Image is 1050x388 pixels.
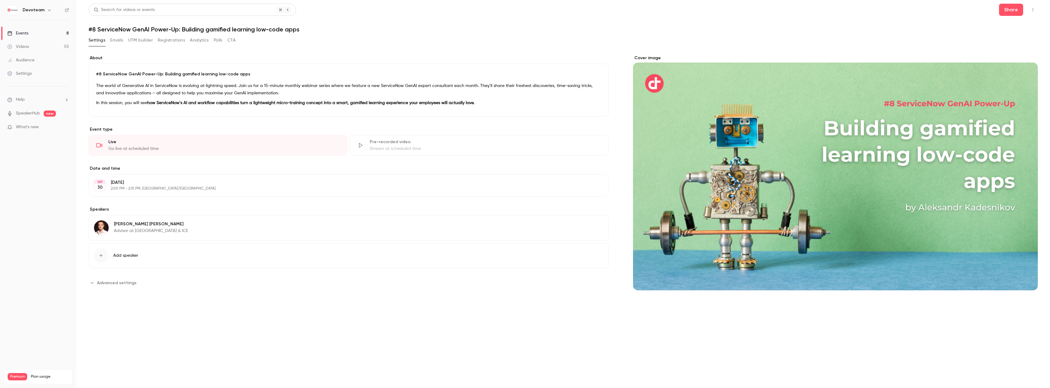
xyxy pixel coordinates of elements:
[89,243,609,268] button: Add speaker
[96,71,601,77] p: #8 ServiceNow GenAI Power-Up: Building gamified learning low-code apps
[89,135,347,156] div: LiveGo live at scheduled time
[370,146,601,152] div: Stream at scheduled time
[89,206,609,212] label: Speakers
[113,252,138,259] span: Add speaker
[999,4,1023,16] button: Share
[8,5,17,15] img: Devoteam
[108,139,340,145] div: Live
[62,125,69,130] iframe: Noticeable Trigger
[94,7,155,13] div: Search for videos or events
[44,111,56,117] span: new
[110,35,123,45] button: Emails
[96,99,601,107] p: In this session, you will see
[31,374,69,379] span: Plan usage
[89,165,609,172] label: Date and time
[633,55,1038,61] label: Cover image
[16,96,25,103] span: Help
[7,30,28,36] div: Events
[89,126,609,132] p: Event type
[111,186,576,191] p: 2:00 PM - 2:15 PM, [GEOGRAPHIC_DATA]/[GEOGRAPHIC_DATA]
[7,44,29,50] div: Videos
[23,7,45,13] h6: Devoteam
[16,124,39,130] span: What's new
[214,35,223,45] button: Polls
[114,228,188,234] p: Advisor at [GEOGRAPHIC_DATA] & ICE
[16,110,40,117] a: SpeakerHub
[227,35,236,45] button: CTA
[7,57,34,63] div: Audience
[128,35,153,45] button: UTM builder
[89,35,105,45] button: Settings
[190,35,209,45] button: Analytics
[633,55,1038,290] section: Cover image
[8,373,27,380] span: Premium
[7,96,69,103] li: help-dropdown-opener
[96,82,601,97] p: The world of Generative AI in ServiceNow is evolving at lightning speed. Join us for a 15-minute ...
[370,139,601,145] div: Pre-recorded video
[97,184,103,190] p: 30
[111,179,576,186] p: [DATE]
[114,221,188,227] p: [PERSON_NAME] [PERSON_NAME]
[147,101,474,105] strong: how ServiceNow’s AI and workflow capabilities turn a lightweight micro-training concept into a sm...
[97,280,136,286] span: Advanced settings
[108,146,340,152] div: Go live at scheduled time
[89,55,609,61] label: About
[89,278,140,288] button: Advanced settings
[89,278,609,288] section: Advanced settings
[94,180,105,184] div: SEP
[158,35,185,45] button: Registrations
[89,215,609,241] div: Aleksandr Kadesnikov[PERSON_NAME] [PERSON_NAME]Advisor at [GEOGRAPHIC_DATA] & ICE
[89,26,1038,33] h1: #8 ServiceNow GenAI Power-Up: Building gamified learning low-code apps
[350,135,609,156] div: Pre-recorded videoStream at scheduled time
[94,220,109,235] img: Aleksandr Kadesnikov
[7,71,32,77] div: Settings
